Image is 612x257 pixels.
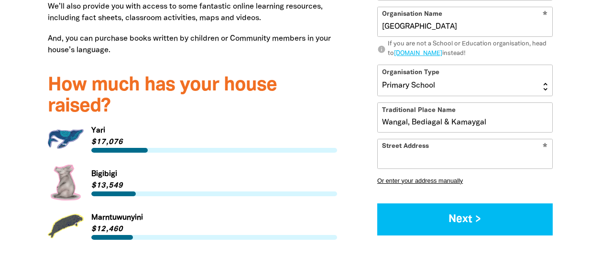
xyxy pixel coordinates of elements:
h3: How much has your house raised? [48,75,337,117]
button: Or enter your address manually [377,177,553,184]
p: We’ll also provide you with access to some fantastic online learning resources, including fact sh... [48,1,337,24]
p: And, you can purchase books written by children or Community members in your house’s language. [48,33,337,56]
button: Next > [377,203,553,235]
i: info [377,45,386,53]
div: If you are not a School or Education organisation, head to instead! [388,40,553,58]
a: [DOMAIN_NAME] [394,50,442,56]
